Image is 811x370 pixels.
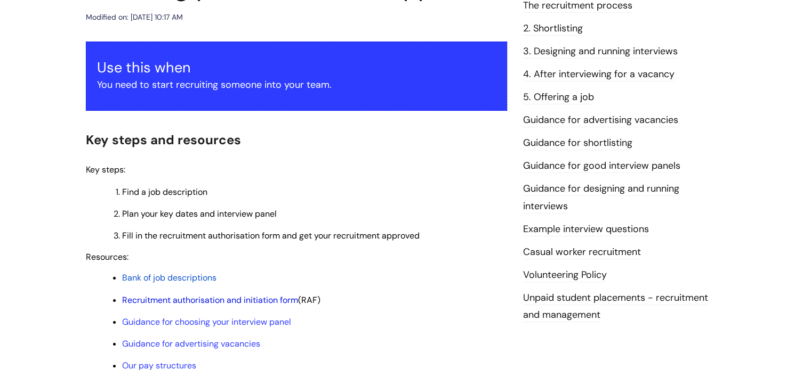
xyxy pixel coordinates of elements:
a: Guidance for advertising vacancies [523,113,678,127]
a: Guidance for designing and running interviews [523,182,679,213]
a: Casual worker recruitment [523,245,641,259]
a: Guidance for advertising vacancies [122,338,260,349]
a: Volunteering Policy [523,268,607,282]
a: Guidance for shortlisting [523,136,632,150]
a: Guidance for choosing your interview panel [122,316,291,327]
div: Modified on: [DATE] 10:17 AM [86,11,183,24]
p: You need to start recruiting someone into your team. [97,76,496,93]
p: (RAF) [122,294,507,306]
span: Fill in the recruitment authorisation form and get your recruitment approved [122,230,420,241]
a: 3. Designing and running interviews [523,45,678,59]
a: 4. After interviewing for a vacancy [523,68,675,81]
span: Key steps: [86,164,125,175]
span: Find a job description [122,186,207,198]
h3: Use this when [97,59,496,76]
span: Key steps and resources [86,131,241,148]
a: Guidance for good interview panels [523,159,680,173]
a: 2. Shortlisting [523,22,583,36]
a: Bank of job descriptions [122,272,216,283]
a: Example interview questions [523,223,649,236]
span: Resources: [86,251,129,262]
a: 5. Offering a job [523,91,594,104]
a: Recruitment authorisation and initiation form [122,294,298,306]
span: Plan your key dates and interview panel [122,208,277,219]
a: Unpaid student placements - recruitment and management [523,291,708,322]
